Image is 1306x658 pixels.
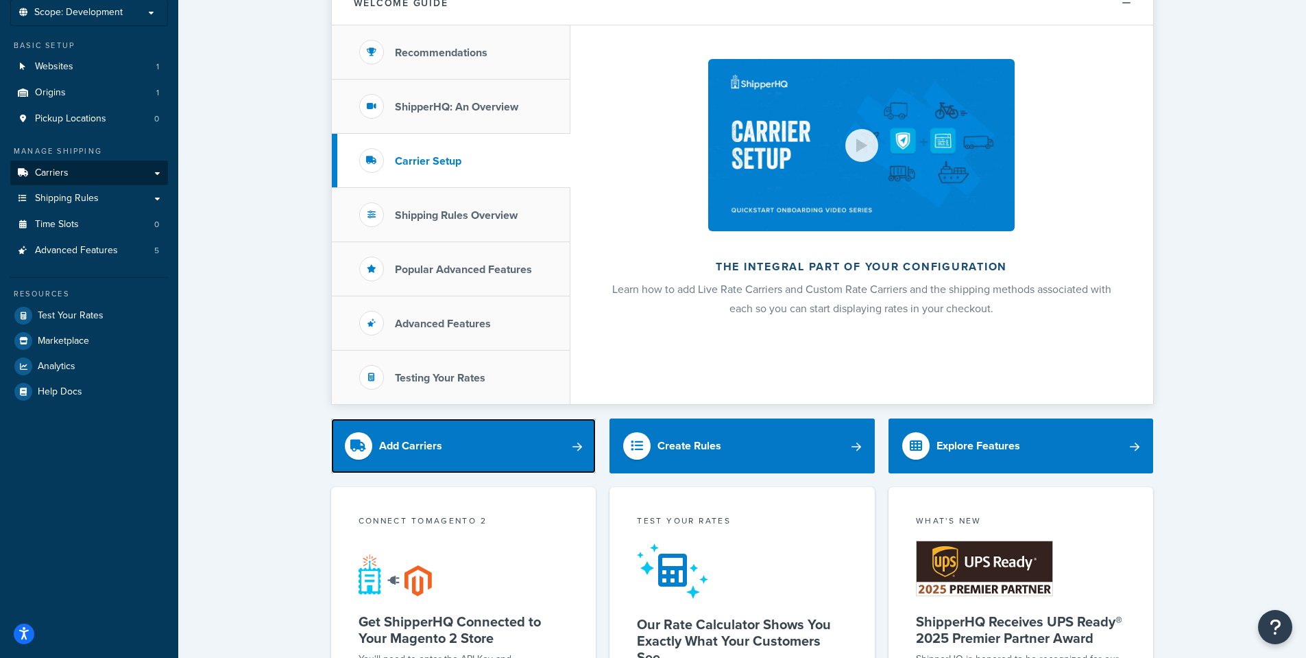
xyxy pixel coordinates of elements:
a: Carriers [10,161,168,186]
img: connect-shq-magento-24cdf84b.svg [359,554,432,596]
li: Time Slots [10,212,168,237]
a: Add Carriers [331,419,596,473]
span: 0 [154,219,159,231]
div: Explore Features [936,436,1020,456]
span: Pickup Locations [35,113,106,125]
h3: Carrier Setup [395,155,461,167]
h3: Recommendations [395,47,487,59]
span: Origins [35,87,66,99]
div: Test your rates [637,515,847,530]
span: Marketplace [38,336,89,347]
span: 0 [154,113,159,125]
div: Resources [10,288,168,300]
span: 1 [156,87,159,99]
a: Help Docs [10,379,168,404]
span: Time Slots [35,219,79,231]
h3: ShipperHQ: An Overview [395,101,518,113]
li: Pickup Locations [10,106,168,132]
h3: Advanced Features [395,318,491,330]
li: Origins [10,80,168,106]
a: Marketplace [10,329,168,353]
span: 1 [156,61,159,73]
div: Manage Shipping [10,145,168,157]
button: Open Resource Center [1258,610,1292,644]
span: Learn how to add Live Rate Carriers and Custom Rate Carriers and the shipping methods associated ... [612,281,1111,316]
a: Explore Features [888,419,1154,473]
h5: ShipperHQ Receives UPS Ready® 2025 Premier Partner Award [916,613,1126,646]
h2: The integral part of your configuration [607,261,1117,273]
a: Advanced Features5 [10,238,168,263]
div: Create Rules [657,436,721,456]
a: Time Slots0 [10,212,168,237]
div: Connect to Magento 2 [359,515,569,530]
a: Websites1 [10,54,168,80]
h3: Popular Advanced Features [395,263,532,276]
div: Add Carriers [379,436,442,456]
li: Advanced Features [10,238,168,263]
div: Basic Setup [10,40,168,51]
img: The integral part of your configuration [708,59,1014,231]
a: Origins1 [10,80,168,106]
a: Pickup Locations0 [10,106,168,132]
a: Shipping Rules [10,186,168,211]
span: Test Your Rates [38,310,104,322]
span: Help Docs [38,386,82,398]
span: Shipping Rules [35,193,99,204]
h5: Get ShipperHQ Connected to Your Magento 2 Store [359,613,569,646]
li: Websites [10,54,168,80]
span: Carriers [35,167,69,179]
span: Scope: Development [34,7,123,19]
span: Advanced Features [35,245,118,257]
a: Create Rules [609,419,875,473]
h3: Testing Your Rates [395,372,485,384]
span: Websites [35,61,73,73]
span: Analytics [38,361,75,373]
h3: Shipping Rules Overview [395,209,518,222]
a: Analytics [10,354,168,379]
a: Test Your Rates [10,303,168,328]
div: What's New [916,515,1126,530]
span: 5 [154,245,159,257]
